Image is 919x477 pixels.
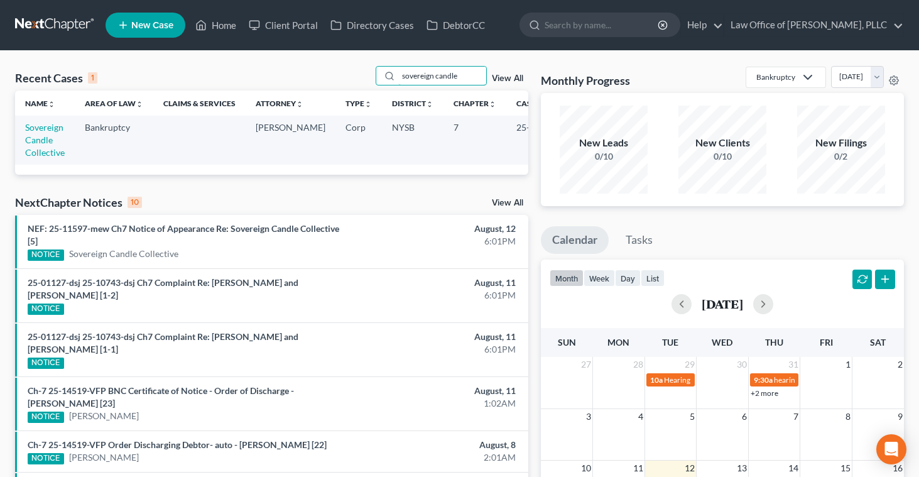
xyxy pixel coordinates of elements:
div: 10 [128,197,142,208]
a: View All [492,74,523,83]
span: Sat [870,337,886,348]
a: View All [492,199,523,207]
td: Bankruptcy [75,116,153,164]
i: unfold_more [296,101,303,108]
span: 16 [891,461,904,476]
div: Open Intercom Messenger [876,434,906,464]
span: Sun [558,337,576,348]
div: NOTICE [28,412,64,423]
i: unfold_more [136,101,143,108]
div: August, 11 [361,385,516,397]
div: 1:02AM [361,397,516,410]
a: Calendar [541,226,609,254]
a: Help [681,14,723,36]
span: 28 [632,357,644,372]
div: NOTICE [28,358,64,369]
i: unfold_more [48,101,55,108]
span: 9:30a [754,375,773,385]
span: Wed [712,337,732,348]
a: Ch-7 25-14519-VFP Order Discharging Debtor- auto - [PERSON_NAME] [22] [28,439,327,450]
div: August, 11 [361,277,516,289]
a: Area of Lawunfold_more [85,99,143,108]
span: 30 [736,357,748,372]
span: 8 [844,409,852,424]
div: 0/2 [797,150,885,163]
h3: Monthly Progress [541,73,630,88]
span: 11 [632,461,644,476]
td: Corp [335,116,382,164]
a: Directory Cases [324,14,420,36]
div: August, 8 [361,439,516,451]
div: Recent Cases [15,70,97,85]
span: 14 [787,461,800,476]
button: list [641,270,665,287]
span: 5 [688,409,696,424]
span: 15 [839,461,852,476]
input: Search by name... [545,13,660,36]
div: 0/10 [678,150,766,163]
a: Law Office of [PERSON_NAME], PLLC [724,14,903,36]
th: Claims & Services [153,90,246,116]
a: [PERSON_NAME] [69,451,139,464]
span: hearing for [PERSON_NAME] [774,375,871,385]
a: Attorneyunfold_more [256,99,303,108]
a: NEF: 25-11597-mew Ch7 Notice of Appearance Re: Sovereign Candle Collective [5] [28,223,339,246]
div: August, 11 [361,331,516,343]
a: 25-01127-dsj 25-10743-dsj Ch7 Complaint Re: [PERSON_NAME] and [PERSON_NAME] [1-2] [28,277,298,300]
button: week [584,270,615,287]
a: [PERSON_NAME] [69,410,139,422]
button: month [550,270,584,287]
div: August, 12 [361,222,516,235]
div: 0/10 [560,150,648,163]
a: DebtorCC [420,14,491,36]
a: Client Portal [242,14,324,36]
div: New Clients [678,136,766,150]
div: NOTICE [28,304,64,315]
span: 10 [580,461,592,476]
span: 3 [585,409,592,424]
td: 25-11597 [506,116,567,164]
a: Ch-7 25-14519-VFP BNC Certificate of Notice - Order of Discharge - [PERSON_NAME] [23] [28,385,294,408]
span: 13 [736,461,748,476]
td: 7 [443,116,506,164]
span: 6 [741,409,748,424]
div: 1 [88,72,97,84]
span: 27 [580,357,592,372]
h2: [DATE] [702,297,743,310]
span: 1 [844,357,852,372]
div: NextChapter Notices [15,195,142,210]
span: New Case [131,21,173,30]
div: 2:01AM [361,451,516,464]
a: Typeunfold_more [345,99,372,108]
span: 4 [637,409,644,424]
a: Sovereign Candle Collective [25,122,65,158]
div: New Leads [560,136,648,150]
span: 31 [787,357,800,372]
span: Hearing for [PERSON_NAME] [664,375,762,385]
span: Mon [607,337,629,348]
a: Tasks [614,226,664,254]
a: 25-01127-dsj 25-10743-dsj Ch7 Complaint Re: [PERSON_NAME] and [PERSON_NAME] [1-1] [28,331,298,354]
a: Sovereign Candle Collective [69,248,178,260]
span: 7 [792,409,800,424]
a: Districtunfold_more [392,99,433,108]
span: 9 [896,409,904,424]
div: New Filings [797,136,885,150]
span: Tue [662,337,678,348]
div: 6:01PM [361,343,516,356]
div: 6:01PM [361,289,516,302]
div: NOTICE [28,249,64,261]
i: unfold_more [364,101,372,108]
span: Fri [820,337,833,348]
i: unfold_more [426,101,433,108]
button: day [615,270,641,287]
div: NOTICE [28,453,64,464]
div: Bankruptcy [756,72,795,82]
div: 6:01PM [361,235,516,248]
span: 2 [896,357,904,372]
span: 29 [683,357,696,372]
td: [PERSON_NAME] [246,116,335,164]
a: Nameunfold_more [25,99,55,108]
a: Chapterunfold_more [454,99,496,108]
input: Search by name... [398,67,486,85]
